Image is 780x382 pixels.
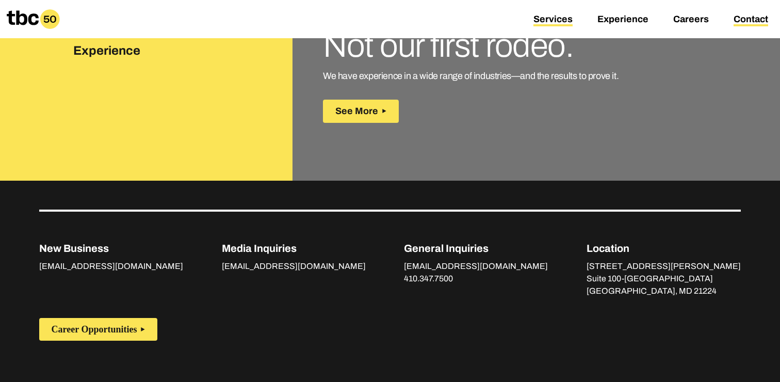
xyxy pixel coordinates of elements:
a: Services [533,14,573,26]
p: Location [587,241,741,256]
button: See More [323,100,399,123]
a: [EMAIL_ADDRESS][DOMAIN_NAME] [222,262,366,273]
h3: Experience [73,41,172,60]
span: Career Opportunities [52,324,137,335]
a: 410.347.7500 [404,274,453,285]
p: Suite 100-[GEOGRAPHIC_DATA] [587,273,741,285]
a: Careers [673,14,709,26]
p: We have experience in a wide range of industries—and the results to prove it. [323,69,719,83]
p: Media Inquiries [222,241,366,256]
p: [STREET_ADDRESS][PERSON_NAME] [587,260,741,273]
button: Career Opportunities [39,318,158,341]
h3: Not our first rodeo. [323,31,719,61]
a: Contact [734,14,768,26]
span: See More [335,106,378,117]
p: New Business [39,241,183,256]
p: [GEOGRAPHIC_DATA], MD 21224 [587,285,741,297]
a: [EMAIL_ADDRESS][DOMAIN_NAME] [39,262,183,273]
p: General Inquiries [404,241,548,256]
a: [EMAIL_ADDRESS][DOMAIN_NAME] [404,262,548,273]
a: Experience [597,14,648,26]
